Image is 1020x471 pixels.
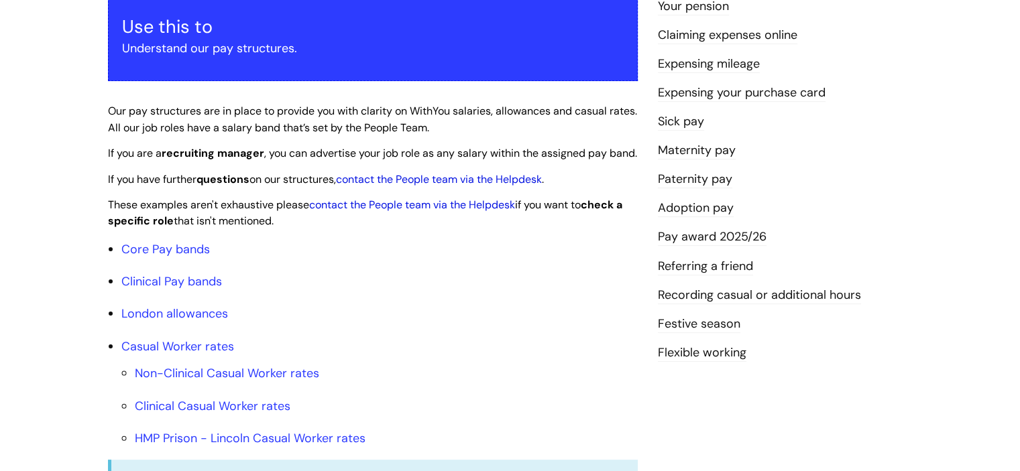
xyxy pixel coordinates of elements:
[121,306,228,322] a: London allowances
[309,198,515,212] a: contact the People team via the Helpdesk
[658,344,746,362] a: Flexible working
[135,365,319,381] a: Non-Clinical Casual Worker rates
[658,228,767,246] a: Pay award 2025/26
[336,172,542,186] a: contact the People team via the Helpdesk
[658,113,704,131] a: Sick pay
[108,146,637,160] span: If you are a , you can advertise your job role as any salary within the assigned pay band.
[658,316,740,333] a: Festive season
[135,430,365,446] a: HMP Prison - Lincoln Casual Worker rates
[108,104,637,135] span: Our pay structures are in place to provide you with clarity on WithYou salaries, allowances and c...
[658,258,753,275] a: Referring a friend
[658,200,734,217] a: Adoption pay
[658,171,732,188] a: Paternity pay
[108,198,622,228] span: These examples aren't exhaustive please if you want to that isn't mentioned.
[121,338,234,354] a: Casual Worker rates
[162,146,264,160] strong: recruiting manager
[658,84,826,102] a: Expensing your purchase card
[108,172,544,186] span: If you have further on our structures, .
[122,16,624,38] h3: Use this to
[135,398,290,414] a: Clinical Casual Worker rates
[658,142,736,159] a: Maternity pay
[121,241,210,257] a: Core Pay bands
[658,287,861,304] a: Recording casual or additional hours
[122,38,624,59] p: Understand our pay structures.
[658,56,760,73] a: Expensing mileage
[658,27,797,44] a: Claiming expenses online
[196,172,249,186] strong: questions
[121,273,222,289] a: Clinical Pay bands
